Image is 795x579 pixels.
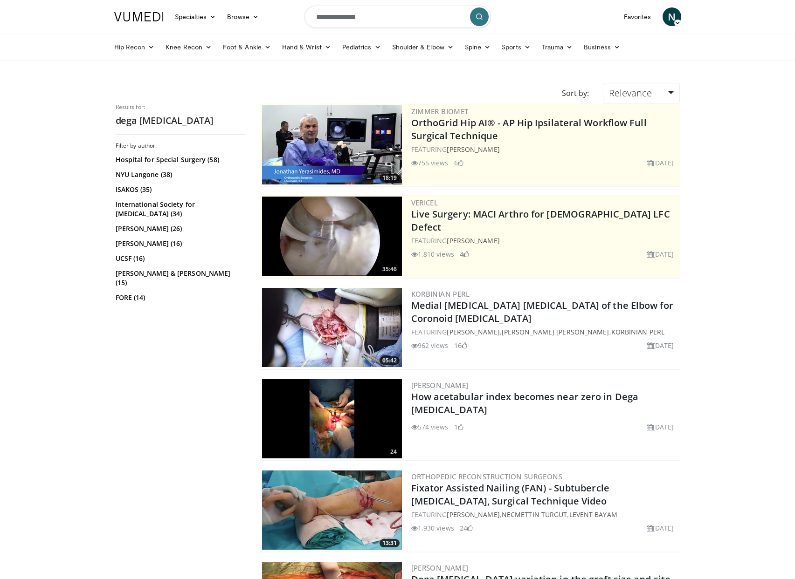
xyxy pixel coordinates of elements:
[603,83,679,103] a: Relevance
[647,422,674,432] li: [DATE]
[578,38,626,56] a: Business
[411,341,449,350] li: 962 views
[116,254,244,263] a: UCSF (16)
[447,145,499,154] a: [PERSON_NAME]
[116,200,244,218] a: International Society for [MEDICAL_DATA] (34)
[262,470,402,550] img: e071edbb-ea24-493e-93e4-473a830f7230.300x170_q85_crop-smart_upscale.jpg
[618,7,657,26] a: Favorites
[262,197,402,276] a: 35:46
[411,198,438,207] a: Vericel
[262,197,402,276] img: eb023345-1e2d-4374-a840-ddbc99f8c97c.300x170_q85_crop-smart_upscale.jpg
[536,38,579,56] a: Trauma
[647,249,674,259] li: [DATE]
[116,155,244,164] a: Hospital for Special Surgery (58)
[496,38,536,56] a: Sports
[116,269,244,287] a: [PERSON_NAME] & [PERSON_NAME] (15)
[647,523,674,533] li: [DATE]
[411,563,469,572] a: [PERSON_NAME]
[460,249,469,259] li: 4
[109,38,160,56] a: Hip Recon
[380,265,400,273] span: 35:46
[411,249,454,259] li: 1,810 views
[459,38,496,56] a: Spine
[609,87,652,99] span: Relevance
[116,293,244,302] a: FORE (14)
[380,356,400,365] span: 05:42
[221,7,264,26] a: Browse
[262,470,402,550] a: 13:31
[447,327,499,336] a: [PERSON_NAME]
[502,327,609,336] a: [PERSON_NAME] [PERSON_NAME]
[337,38,387,56] a: Pediatrics
[460,523,473,533] li: 24
[411,510,678,519] div: FEATURING , ,
[380,174,400,182] span: 18:19
[411,236,678,245] div: FEATURING
[116,115,246,127] h2: dega [MEDICAL_DATA]
[647,158,674,168] li: [DATE]
[116,142,246,150] h3: Filter by author:
[262,379,402,458] a: 24
[663,7,681,26] a: N
[116,239,244,248] a: [PERSON_NAME] (16)
[262,105,402,184] img: 503c3a3d-ad76-4115-a5ba-16c0230cde33.300x170_q85_crop-smart_upscale.jpg
[380,539,400,547] span: 13:31
[555,83,596,103] div: Sort by:
[262,379,402,458] img: 4e66d738-2faa-4bc4-975a-55069f3c325f.300x170_q85_crop-smart_upscale.jpg
[411,299,673,325] a: Medial [MEDICAL_DATA] [MEDICAL_DATA] of the Elbow for Coronoid [MEDICAL_DATA]
[411,144,678,154] div: FEATURING
[411,472,563,481] a: Orthopedic Reconstruction Surgeons
[262,105,402,184] a: 18:19
[116,170,244,179] a: NYU Langone (38)
[169,7,222,26] a: Specialties
[116,185,244,194] a: ISAKOS (35)
[411,327,678,337] div: FEATURING , ,
[454,422,463,432] li: 1
[304,6,491,28] input: Search topics, interventions
[411,158,449,168] li: 755 views
[411,208,670,233] a: Live Surgery: MACI Arthro for [DEMOGRAPHIC_DATA] LFC Defect
[217,38,277,56] a: Foot & Ankle
[411,116,647,142] a: OrthoGrid Hip AI® - AP Hip Ipsilateral Workflow Full Surgical Technique
[447,510,499,519] a: [PERSON_NAME]
[114,12,164,21] img: VuMedi Logo
[411,523,454,533] li: 1,930 views
[411,482,609,507] a: Fixator Assisted Nailing (FAN) - Subtubercle [MEDICAL_DATA], Surgical Technique Video
[277,38,337,56] a: Hand & Wrist
[387,448,400,456] span: 24
[116,103,246,111] p: Results for:
[647,341,674,350] li: [DATE]
[387,38,459,56] a: Shoulder & Elbow
[411,381,469,390] a: [PERSON_NAME]
[447,236,499,245] a: [PERSON_NAME]
[262,288,402,367] img: 3bdbf933-769d-4025-a0b0-14e0145b0950.300x170_q85_crop-smart_upscale.jpg
[569,510,617,519] a: Levent Bayam
[116,224,244,233] a: [PERSON_NAME] (26)
[454,158,463,168] li: 6
[160,38,217,56] a: Knee Recon
[502,510,567,519] a: Necmettin Turgut
[454,341,467,350] li: 16
[411,422,449,432] li: 574 views
[611,327,664,336] a: Korbinian Perl
[411,107,469,116] a: Zimmer Biomet
[411,390,639,416] a: How acetabular index becomes near zero in Dega [MEDICAL_DATA]
[262,288,402,367] a: 05:42
[411,289,470,299] a: Korbinian Perl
